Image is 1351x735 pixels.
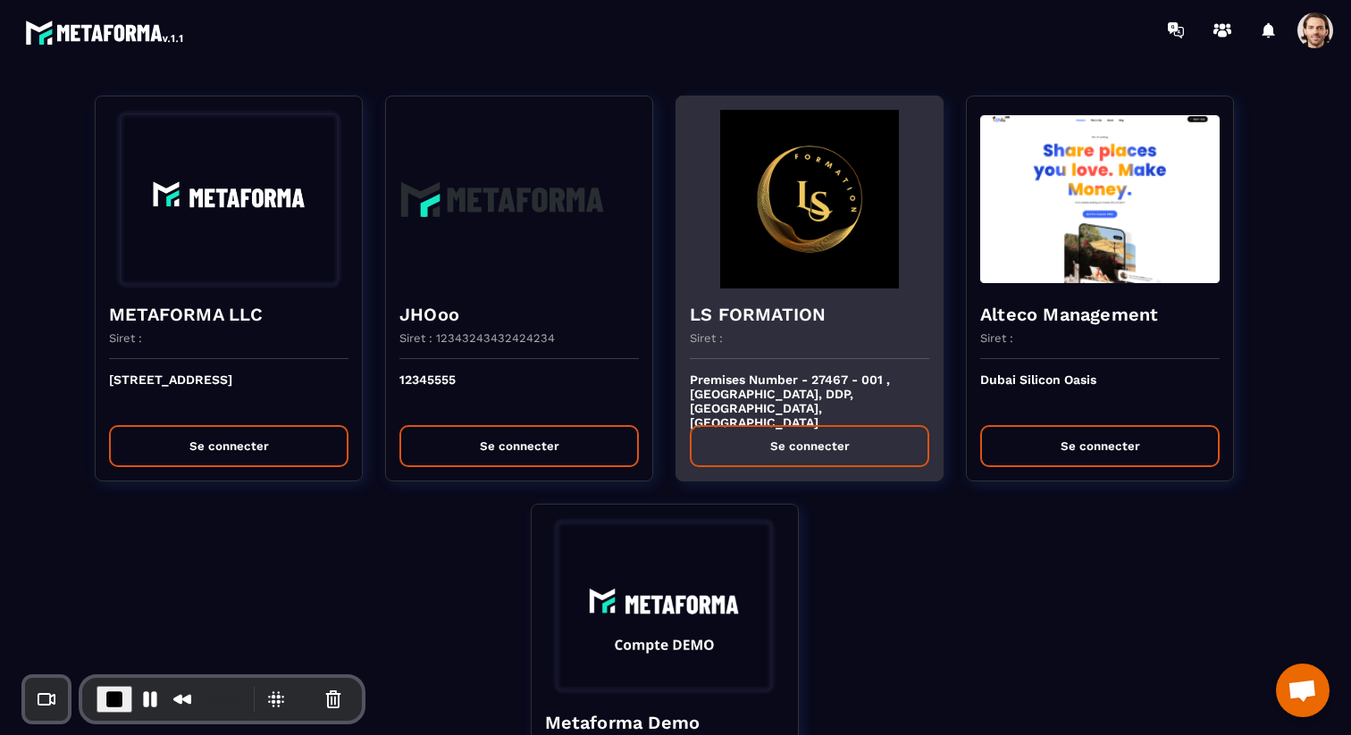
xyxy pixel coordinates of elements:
[690,331,723,345] p: Siret :
[399,372,639,412] p: 12345555
[980,331,1013,345] p: Siret :
[980,372,1220,412] p: Dubai Silicon Oasis
[109,425,348,467] button: Se connecter
[399,302,639,327] h4: JHOoo
[399,110,639,288] img: funnel-background
[1276,664,1330,717] div: Ouvrir le chat
[690,110,929,288] img: funnel-background
[545,518,785,697] img: funnel-background
[399,425,639,467] button: Se connecter
[109,372,348,412] p: [STREET_ADDRESS]
[109,331,142,345] p: Siret :
[690,425,929,467] button: Se connecter
[545,710,785,735] h4: Metaforma Demo
[690,302,929,327] h4: LS FORMATION
[980,110,1220,288] img: funnel-background
[399,331,555,345] p: Siret : 12343243432424234
[109,302,348,327] h4: METAFORMA LLC
[25,16,186,48] img: logo
[690,372,929,412] p: Premises Number - 27467 - 001 , [GEOGRAPHIC_DATA], DDP, [GEOGRAPHIC_DATA], [GEOGRAPHIC_DATA]
[980,425,1220,467] button: Se connecter
[109,110,348,288] img: funnel-background
[980,302,1220,327] h4: Alteco Management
